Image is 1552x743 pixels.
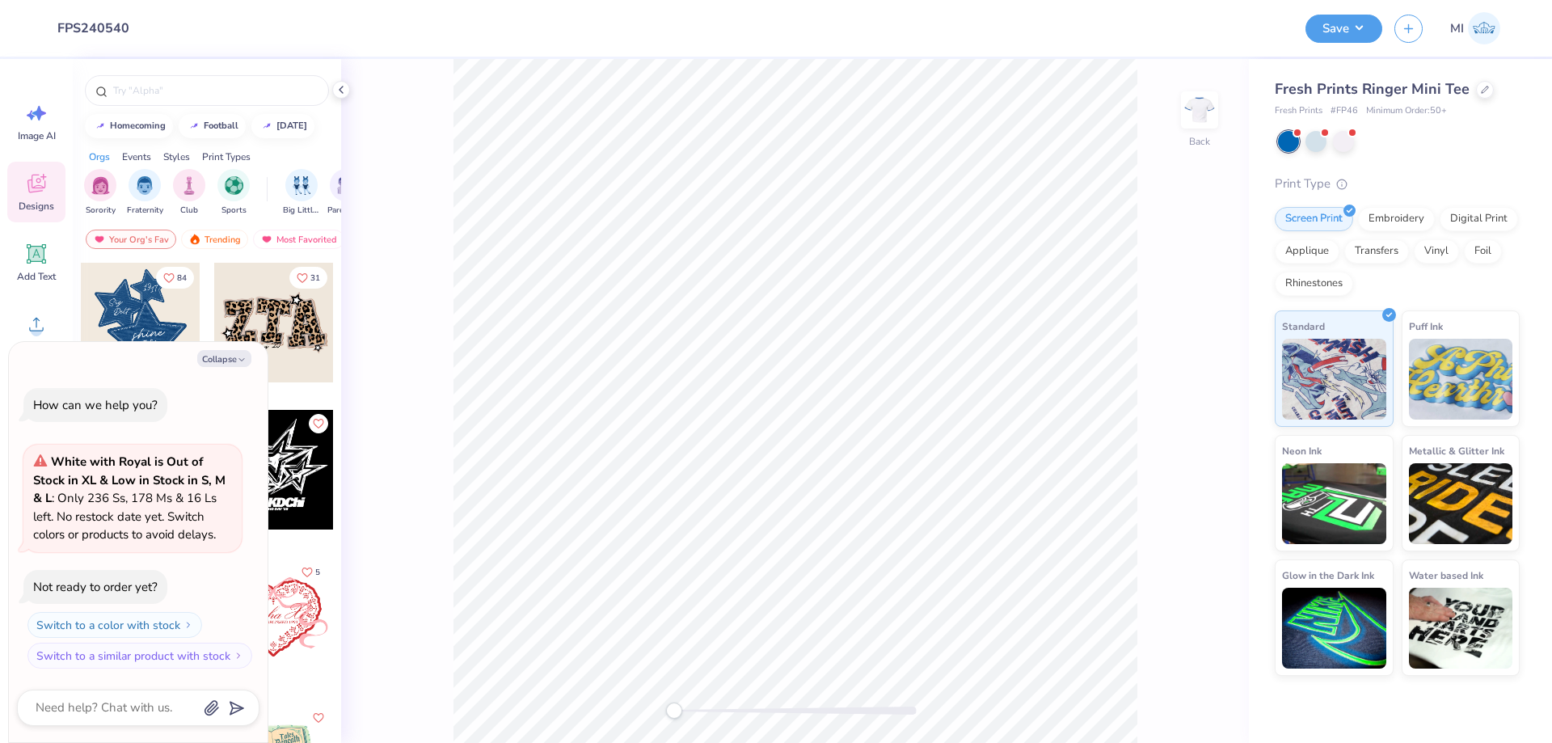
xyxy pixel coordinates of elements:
button: Like [309,414,328,433]
button: Collapse [197,350,251,367]
span: 84 [177,274,187,282]
div: Events [122,150,151,164]
button: Like [156,267,194,289]
button: filter button [327,169,365,217]
button: filter button [283,169,320,217]
img: Switch to a color with stock [183,620,193,630]
div: Accessibility label [666,703,682,719]
span: Parent's Weekend [327,205,365,217]
img: Standard [1282,339,1386,420]
img: most_fav.gif [260,234,273,245]
span: # FP46 [1331,104,1358,118]
span: Neon Ink [1282,442,1322,459]
button: filter button [217,169,250,217]
img: Glow in the Dark Ink [1282,588,1386,669]
button: filter button [173,169,205,217]
img: Sports Image [225,176,243,195]
button: filter button [84,169,116,217]
div: Not ready to order yet? [33,579,158,595]
div: homecoming [110,121,166,130]
img: Parent's Weekend Image [337,176,356,195]
span: Glow in the Dark Ink [1282,567,1374,584]
span: Sports [221,205,247,217]
div: Print Types [202,150,251,164]
div: Print Type [1275,175,1520,193]
img: Big Little Reveal Image [293,176,310,195]
div: football [204,121,238,130]
span: Puff Ink [1409,318,1443,335]
div: Digital Print [1440,207,1518,231]
div: Embroidery [1358,207,1435,231]
span: 31 [310,274,320,282]
button: Like [289,267,327,289]
div: Most Favorited [253,230,344,249]
img: trend_line.gif [94,121,107,131]
input: Untitled Design [44,12,163,44]
div: How can we help you? [33,397,158,413]
div: filter for Sorority [84,169,116,217]
button: Switch to a color with stock [27,612,202,638]
input: Try "Alpha" [112,82,318,99]
img: most_fav.gif [93,234,106,245]
img: Sorority Image [91,176,110,195]
button: Save [1305,15,1382,43]
div: Vinyl [1414,239,1459,264]
button: homecoming [85,114,173,138]
div: filter for Big Little Reveal [283,169,320,217]
img: Puff Ink [1409,339,1513,420]
img: Mark Isaac [1468,12,1500,44]
span: Designs [19,200,54,213]
div: filter for Club [173,169,205,217]
div: filter for Fraternity [127,169,163,217]
span: Sorority [86,205,116,217]
span: Fraternity [127,205,163,217]
img: Metallic & Glitter Ink [1409,463,1513,544]
div: Screen Print [1275,207,1353,231]
span: Minimum Order: 50 + [1366,104,1447,118]
img: trending.gif [188,234,201,245]
img: Back [1183,94,1216,126]
div: Applique [1275,239,1339,264]
button: [DATE] [251,114,314,138]
img: Water based Ink [1409,588,1513,669]
div: Back [1189,134,1210,149]
span: Metallic & Glitter Ink [1409,442,1504,459]
div: filter for Parent's Weekend [327,169,365,217]
span: Big Little Reveal [283,205,320,217]
div: Trending [181,230,248,249]
span: Fresh Prints Ringer Mini Tee [1275,79,1470,99]
div: Orgs [89,150,110,164]
span: 5 [315,568,320,576]
button: filter button [127,169,163,217]
button: Like [309,708,328,728]
img: Switch to a similar product with stock [234,651,243,661]
div: Rhinestones [1275,272,1353,296]
span: Upload [20,340,53,353]
span: Add Text [17,270,56,283]
span: Image AI [18,129,56,142]
div: halloween [276,121,307,130]
div: Your Org's Fav [86,230,176,249]
span: Water based Ink [1409,567,1483,584]
div: Transfers [1344,239,1409,264]
button: Like [294,561,327,583]
div: Foil [1464,239,1502,264]
img: Neon Ink [1282,463,1386,544]
span: MI [1450,19,1464,38]
img: Fraternity Image [136,176,154,195]
div: filter for Sports [217,169,250,217]
button: football [179,114,246,138]
a: MI [1443,12,1508,44]
img: trend_line.gif [188,121,200,131]
span: : Only 236 Ss, 178 Ms & 16 Ls left. No restock date yet. Switch colors or products to avoid delays. [33,454,226,542]
strong: White with Royal is Out of Stock in XL & Low in Stock in S, M & L [33,454,226,506]
img: trend_line.gif [260,121,273,131]
span: Fresh Prints [1275,104,1322,118]
img: Club Image [180,176,198,195]
button: Switch to a similar product with stock [27,643,252,669]
span: Standard [1282,318,1325,335]
span: Club [180,205,198,217]
div: Styles [163,150,190,164]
